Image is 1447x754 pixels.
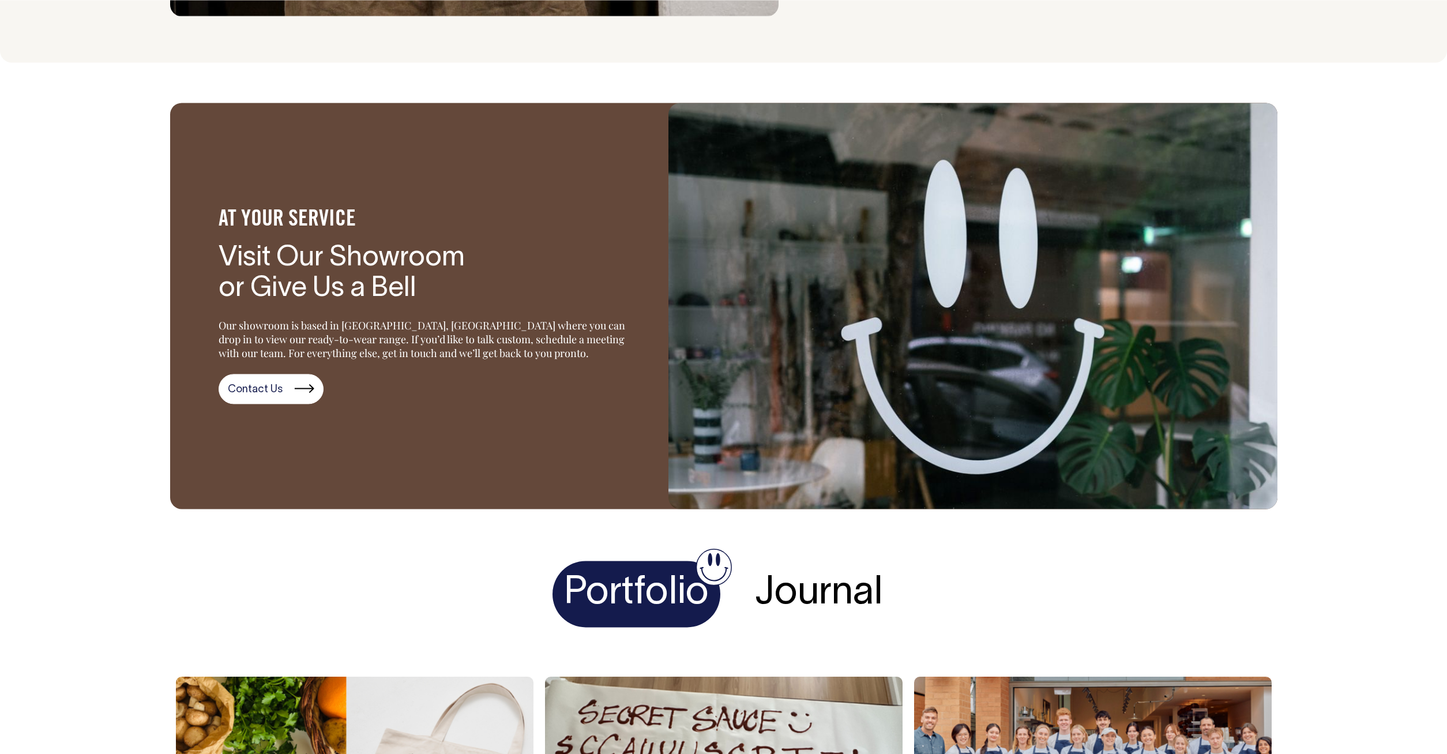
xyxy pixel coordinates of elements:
[668,103,1277,509] img: Visit Our Showroom <br>or Give Us a Bell
[553,561,720,627] h4: Portfolio
[219,208,634,232] h4: AT YOUR SERVICE
[219,243,634,305] h3: Visit Our Showroom or Give Us a Bell
[219,374,324,404] a: Contact Us
[743,561,894,627] h4: Journal
[219,318,634,360] p: Our showroom is based in [GEOGRAPHIC_DATA], [GEOGRAPHIC_DATA] where you can drop in to view our r...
